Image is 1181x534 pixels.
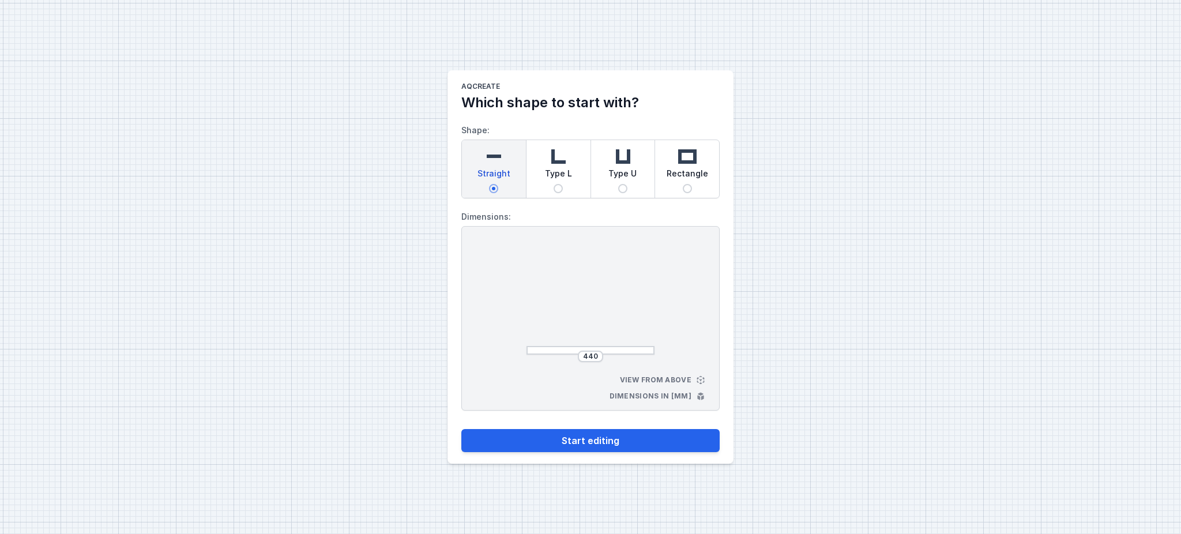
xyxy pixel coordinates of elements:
[608,168,637,184] span: Type U
[545,168,572,184] span: Type L
[461,121,720,198] label: Shape:
[554,184,563,193] input: Type L
[461,93,720,112] h2: Which shape to start with?
[489,184,498,193] input: Straight
[482,145,505,168] img: straight.svg
[611,145,634,168] img: u-shaped.svg
[461,429,720,452] button: Start editing
[477,168,510,184] span: Straight
[461,208,720,226] label: Dimensions:
[667,168,708,184] span: Rectangle
[618,184,627,193] input: Type U
[676,145,699,168] img: rectangle.svg
[683,184,692,193] input: Rectangle
[581,352,600,361] input: Dimension [mm]
[461,82,720,93] h1: AQcreate
[547,145,570,168] img: l-shaped.svg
